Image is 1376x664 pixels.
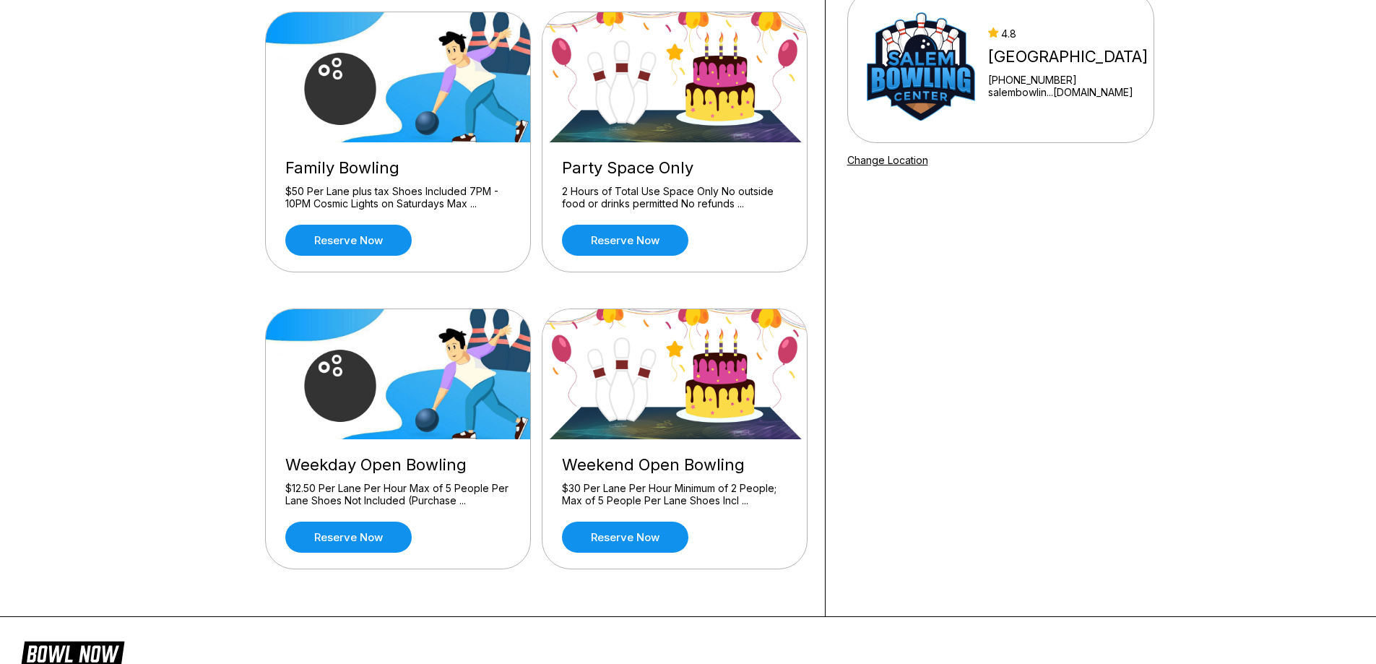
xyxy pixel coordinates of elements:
[988,47,1148,66] div: [GEOGRAPHIC_DATA]
[562,185,787,210] div: 2 Hours of Total Use Space Only No outside food or drinks permitted No refunds ...
[562,158,787,178] div: Party Space Only
[285,185,511,210] div: $50 Per Lane plus tax Shoes Included 7PM - 10PM Cosmic Lights on Saturdays Max ...
[988,27,1148,40] div: 4.8
[542,12,808,142] img: Party Space Only
[867,12,975,121] img: Salem Bowling Center
[266,309,532,439] img: Weekday Open Bowling
[562,482,787,507] div: $30 Per Lane Per Hour Minimum of 2 People; Max of 5 People Per Lane Shoes Incl ...
[266,12,532,142] img: Family Bowling
[285,158,511,178] div: Family Bowling
[988,74,1148,86] div: [PHONE_NUMBER]
[285,455,511,475] div: Weekday Open Bowling
[988,86,1148,98] a: salembowlin...[DOMAIN_NAME]
[562,455,787,475] div: Weekend Open Bowling
[542,309,808,439] img: Weekend Open Bowling
[562,522,688,553] a: Reserve now
[285,482,511,507] div: $12.50 Per Lane Per Hour Max of 5 People Per Lane Shoes Not Included (Purchase ...
[285,522,412,553] a: Reserve now
[285,225,412,256] a: Reserve now
[562,225,688,256] a: Reserve now
[847,154,928,166] a: Change Location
